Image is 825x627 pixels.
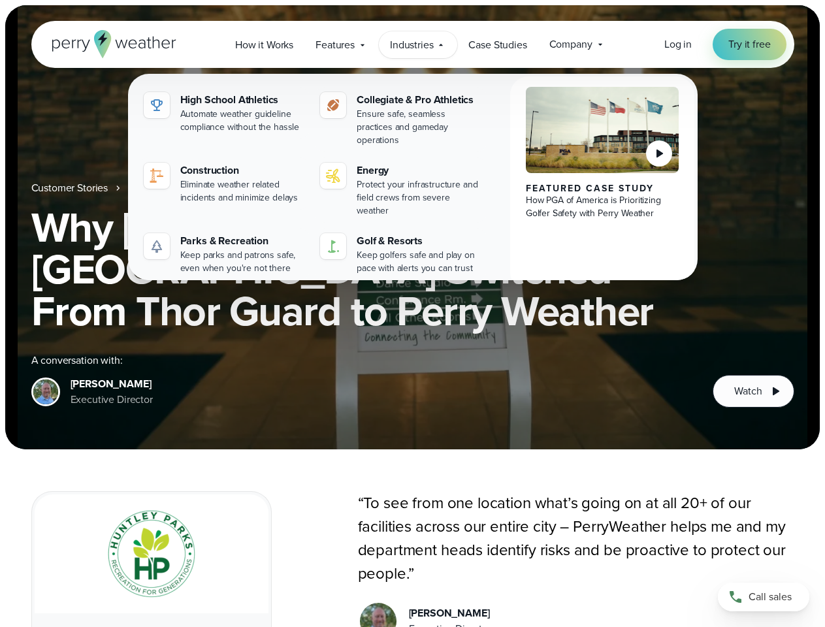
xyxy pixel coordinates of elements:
span: Industries [390,37,433,53]
div: [PERSON_NAME] [409,605,491,621]
img: PGA of America, Frisco Campus [526,87,679,173]
img: parks-icon-grey.svg [149,238,165,254]
div: Automate weather guideline compliance without the hassle [180,108,305,134]
div: Collegiate & Pro Athletics [357,92,481,108]
h1: Why [PERSON_NAME][GEOGRAPHIC_DATA] Switched From Thor Guard to Perry Weather [31,206,794,332]
a: How it Works [224,31,304,58]
a: Construction Eliminate weather related incidents and minimize delays [138,157,310,210]
a: Energy Protect your infrastructure and field crews from severe weather [315,157,487,223]
a: Log in [664,37,692,52]
a: Parks & Recreation Keep parks and patrons safe, even when you're not there [138,228,310,280]
span: Call sales [749,589,792,605]
span: How it Works [235,37,293,53]
div: How PGA of America is Prioritizing Golfer Safety with Perry Weather [526,194,679,220]
div: Parks & Recreation [180,233,305,249]
span: Company [549,37,592,52]
div: A conversation with: [31,353,692,368]
div: High School Athletics [180,92,305,108]
a: Call sales [718,583,809,611]
a: Customer Stories [31,180,108,196]
span: Watch [734,383,762,399]
div: Eliminate weather related incidents and minimize delays [180,178,305,204]
img: noun-crane-7630938-1@2x.svg [149,168,165,184]
span: Features [315,37,355,53]
button: Watch [713,375,794,408]
div: [PERSON_NAME] [71,376,153,392]
a: High School Athletics Automate weather guideline compliance without the hassle [138,87,310,139]
a: Collegiate & Pro Athletics Ensure safe, seamless practices and gameday operations [315,87,487,152]
img: energy-icon@2x-1.svg [325,168,341,184]
div: Golf & Resorts [357,233,481,249]
span: Case Studies [468,37,526,53]
nav: Breadcrumb [31,180,794,196]
div: Construction [180,163,305,178]
a: Golf & Resorts Keep golfers safe and play on pace with alerts you can trust [315,228,487,280]
div: Featured Case Study [526,184,679,194]
div: Keep golfers safe and play on pace with alerts you can trust [357,249,481,275]
span: Try it free [728,37,770,52]
a: Try it free [713,29,786,60]
div: Executive Director [71,392,153,408]
div: Protect your infrastructure and field crews from severe weather [357,178,481,217]
div: Energy [357,163,481,178]
img: proathletics-icon@2x-1.svg [325,97,341,113]
img: highschool-icon.svg [149,97,165,113]
p: “To see from one location what’s going on at all 20+ of our facilities across our entire city – P... [358,491,794,585]
a: Case Studies [457,31,538,58]
img: golf-iconV2.svg [325,238,341,254]
div: Keep parks and patrons safe, even when you're not there [180,249,305,275]
a: PGA of America, Frisco Campus Featured Case Study How PGA of America is Prioritizing Golfer Safet... [510,76,695,291]
div: Ensure safe, seamless practices and gameday operations [357,108,481,147]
